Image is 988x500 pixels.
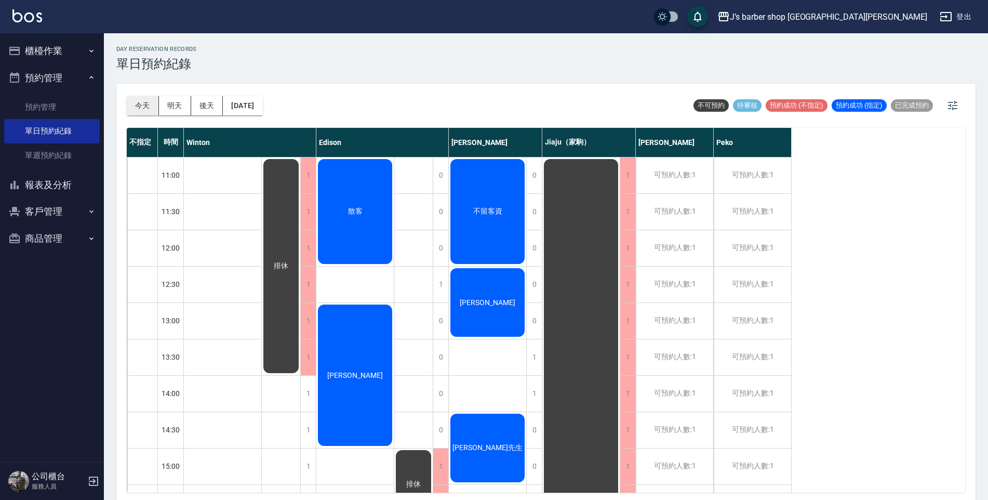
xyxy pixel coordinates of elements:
div: 不指定 [127,128,158,157]
div: 可預約人數:1 [714,230,791,266]
button: 登出 [936,7,976,27]
div: 可預約人數:1 [636,157,713,193]
div: 0 [433,230,448,266]
button: 報表及分析 [4,172,100,199]
div: 可預約人數:1 [714,267,791,302]
div: 1 [300,267,316,302]
button: 櫃檯作業 [4,37,100,64]
div: 可預約人數:1 [714,412,791,448]
div: 1 [620,339,635,375]
div: 可預約人數:1 [636,267,713,302]
p: 服務人員 [32,482,85,491]
div: 可預約人數:1 [636,303,713,339]
div: 1 [620,303,635,339]
span: 預約成功 (指定) [832,101,887,110]
div: 1 [300,449,316,484]
div: J’s barber shop [GEOGRAPHIC_DATA][PERSON_NAME] [730,10,927,23]
div: 11:00 [158,157,184,193]
div: 0 [526,267,542,302]
div: 1 [620,194,635,230]
span: [PERSON_NAME] [325,371,385,379]
button: 預約管理 [4,64,100,91]
div: 1 [620,376,635,412]
div: Winton [184,128,316,157]
div: 1 [300,412,316,448]
h3: 單日預約紀錄 [116,57,197,71]
button: 商品管理 [4,225,100,252]
div: [PERSON_NAME] [636,128,714,157]
div: 1 [300,339,316,375]
div: 14:30 [158,412,184,448]
button: save [687,6,708,27]
div: 1 [620,267,635,302]
img: Person [8,471,29,492]
span: 不留客資 [471,207,504,216]
button: 客戶管理 [4,198,100,225]
div: 0 [433,412,448,448]
div: 11:30 [158,193,184,230]
span: 不可預約 [693,101,729,110]
img: Logo [12,9,42,22]
div: 0 [526,449,542,484]
div: 1 [433,267,448,302]
div: 可預約人數:1 [636,449,713,484]
div: 可預約人數:1 [714,303,791,339]
div: 0 [526,194,542,230]
span: [PERSON_NAME] [458,298,517,307]
div: 13:30 [158,339,184,375]
h5: 公司櫃台 [32,471,85,482]
div: 可預約人數:1 [636,194,713,230]
div: 0 [433,339,448,375]
div: 可預約人數:1 [714,449,791,484]
div: 1 [300,194,316,230]
span: [PERSON_NAME]先生 [450,443,525,453]
button: [DATE] [223,96,262,115]
div: 時間 [158,128,184,157]
div: 13:00 [158,302,184,339]
div: 0 [526,230,542,266]
div: 1 [300,303,316,339]
div: Edison [316,128,449,157]
div: 14:00 [158,375,184,412]
div: 可預約人數:1 [714,339,791,375]
span: 已完成預約 [891,101,933,110]
div: 可預約人數:1 [714,194,791,230]
span: 散客 [346,207,365,216]
span: 預約成功 (不指定) [766,101,827,110]
div: 0 [433,376,448,412]
div: 可預約人數:1 [636,230,713,266]
div: 可預約人數:1 [714,376,791,412]
div: 0 [433,303,448,339]
span: 待審核 [733,101,762,110]
div: 可預約人數:1 [714,157,791,193]
div: 1 [300,157,316,193]
div: 0 [526,157,542,193]
h2: day Reservation records [116,46,197,52]
div: 15:00 [158,448,184,484]
a: 單日預約紀錄 [4,119,100,143]
div: 1 [620,449,635,484]
div: Jiaju（家駒） [542,128,636,157]
span: 排休 [404,480,423,489]
a: 單週預約紀錄 [4,143,100,167]
div: 0 [433,157,448,193]
div: 1 [526,376,542,412]
div: 1 [300,230,316,266]
div: 1 [620,230,635,266]
div: [PERSON_NAME] [449,128,542,157]
button: 今天 [127,96,159,115]
button: 後天 [191,96,223,115]
div: 12:00 [158,230,184,266]
div: 可預約人數:1 [636,376,713,412]
a: 預約管理 [4,95,100,119]
div: 1 [526,339,542,375]
div: 1 [620,157,635,193]
div: 1 [620,412,635,448]
button: J’s barber shop [GEOGRAPHIC_DATA][PERSON_NAME] [713,6,931,28]
div: 0 [526,412,542,448]
div: Peko [714,128,792,157]
div: 0 [526,303,542,339]
div: 可預約人數:1 [636,339,713,375]
div: 0 [433,194,448,230]
span: 排休 [272,261,290,271]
